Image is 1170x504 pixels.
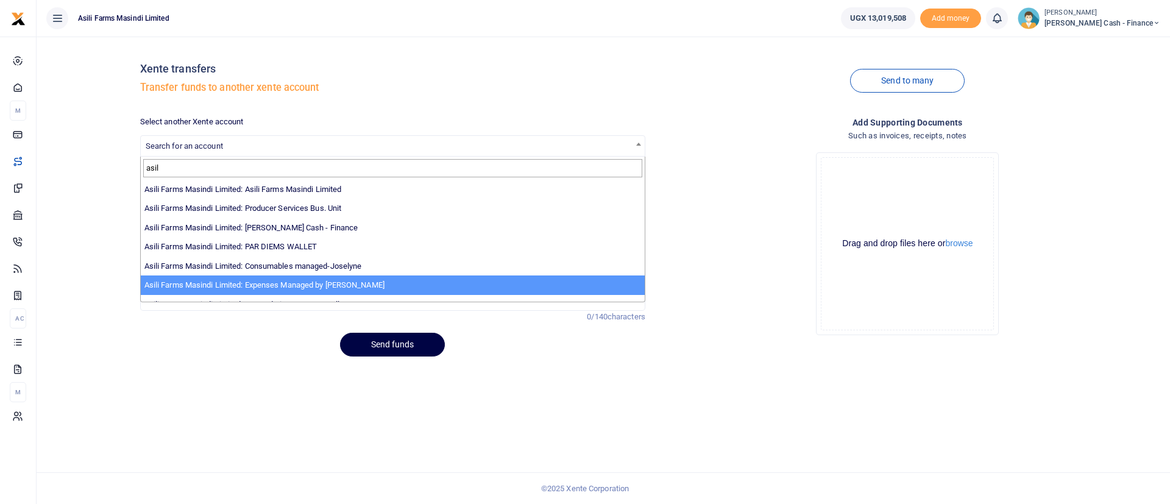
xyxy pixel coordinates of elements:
[144,202,342,215] label: Asili Farms Masindi Limited: Producer Services Bus. Unit
[1044,18,1160,29] span: [PERSON_NAME] Cash - Finance
[10,308,26,328] li: Ac
[140,116,244,128] label: Select another Xente account
[144,299,347,311] label: Asili Farms Masindi Limited: HR & Admin Expenses Wallet
[141,136,645,155] span: Search for an account
[144,260,362,272] label: Asili Farms Masindi Limited: Consumables managed-Joselyne
[850,69,965,93] a: Send to many
[144,279,385,291] label: Asili Farms Masindi Limited: Expenses Managed by [PERSON_NAME]
[945,239,973,247] button: browse
[143,159,642,177] input: Search
[144,241,317,253] label: Asili Farms Masindi Limited: PAR DIEMS WALLET
[816,152,999,335] div: File Uploader
[841,7,915,29] a: UGX 13,019,508
[587,312,608,321] span: 0/140
[1018,7,1160,29] a: profile-user [PERSON_NAME] [PERSON_NAME] Cash - Finance
[1044,8,1160,18] small: [PERSON_NAME]
[836,7,920,29] li: Wallet ballance
[11,12,26,26] img: logo-small
[1018,7,1040,29] img: profile-user
[73,13,174,24] span: Asili Farms Masindi Limited
[140,135,645,157] span: Search for an account
[608,312,645,321] span: characters
[340,333,445,357] button: Send funds
[10,101,26,121] li: M
[920,9,981,29] span: Add money
[140,62,645,76] h4: Xente transfers
[11,13,26,23] a: logo-small logo-large logo-large
[144,183,342,196] label: Asili Farms Masindi Limited: Asili Farms Masindi Limited
[821,238,993,249] div: Drag and drop files here or
[850,12,906,24] span: UGX 13,019,508
[655,129,1160,143] h4: Such as invoices, receipts, notes
[920,13,981,22] a: Add money
[920,9,981,29] li: Toup your wallet
[144,222,358,234] label: Asili Farms Masindi Limited: [PERSON_NAME] Cash - Finance
[140,82,645,94] h5: Transfer funds to another xente account
[655,116,1160,129] h4: Add supporting Documents
[146,141,223,151] span: Search for an account
[10,382,26,402] li: M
